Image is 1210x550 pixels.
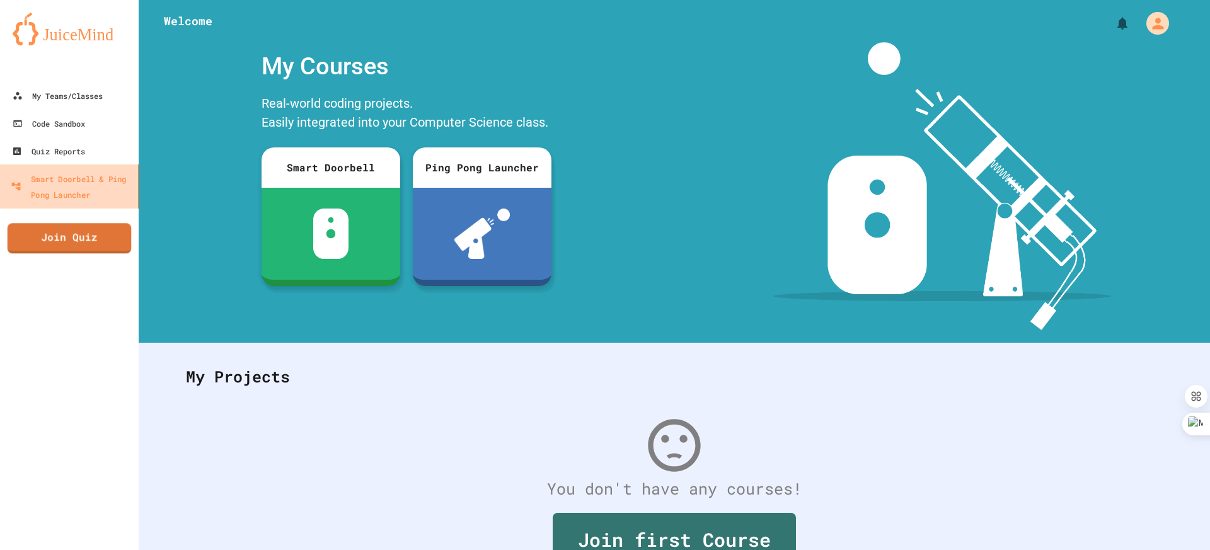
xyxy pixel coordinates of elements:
div: You don't have any courses! [173,477,1175,501]
div: My Projects [173,352,1175,401]
div: Smart Doorbell [262,147,400,188]
a: Join Quiz [8,223,132,253]
div: My Notifications [1092,13,1133,34]
img: banner-image-my-projects.png [773,42,1111,330]
div: My Account [1133,9,1172,38]
img: ppl-with-ball.png [454,209,510,259]
div: Quiz Reports [12,144,85,159]
img: logo-orange.svg [13,13,126,45]
div: Code Sandbox [13,116,85,131]
div: Ping Pong Launcher [413,147,551,188]
div: My Teams/Classes [13,88,103,103]
div: My Courses [255,42,558,91]
div: Real-world coding projects. Easily integrated into your Computer Science class. [255,91,558,138]
img: sdb-white.svg [313,209,349,259]
div: Smart Doorbell & Ping Pong Launcher [11,171,133,202]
